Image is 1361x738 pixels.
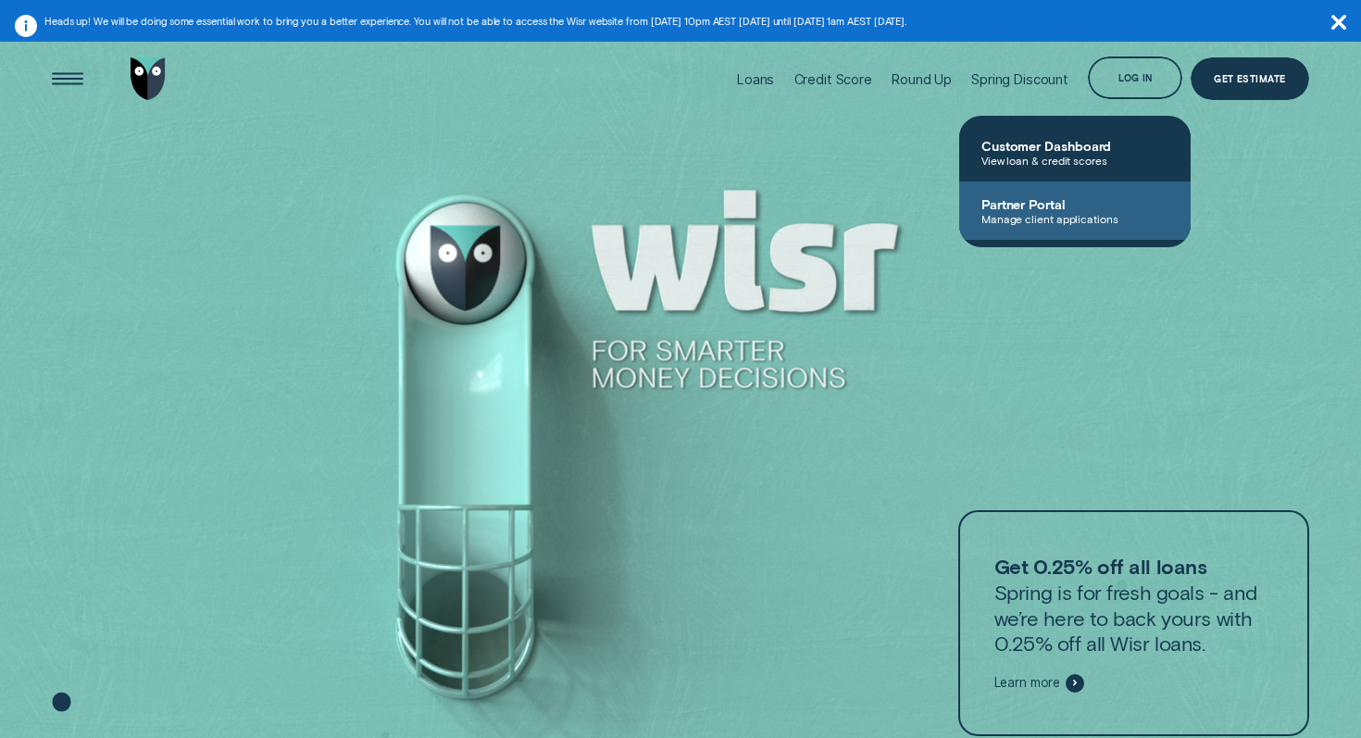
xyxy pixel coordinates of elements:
[794,31,872,126] a: Credit Score
[892,31,952,126] a: Round Up
[1191,57,1309,100] a: Get Estimate
[959,123,1191,181] a: Customer DashboardView loan & credit scores
[971,31,1068,126] a: Spring Discount
[971,71,1068,87] div: Spring Discount
[794,71,872,87] div: Credit Score
[994,554,1274,657] p: Spring is for fresh goals - and we’re here to back yours with 0.25% off all Wisr loans.
[127,31,169,126] a: Go to home page
[981,154,1168,167] span: View loan & credit scores
[981,138,1168,154] span: Customer Dashboard
[892,71,952,87] div: Round Up
[981,212,1168,225] span: Manage client applications
[981,196,1168,212] span: Partner Portal
[1088,56,1182,99] button: Log in
[737,31,774,126] a: Loans
[958,510,1309,735] a: Get 0.25% off all loansSpring is for fresh goals - and we’re here to back yours with 0.25% off al...
[131,57,166,100] img: Wisr
[994,554,1207,579] strong: Get 0.25% off all loans
[994,675,1061,691] span: Learn more
[46,57,89,100] button: Open Menu
[737,71,774,87] div: Loans
[959,181,1191,240] a: Partner PortalManage client applications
